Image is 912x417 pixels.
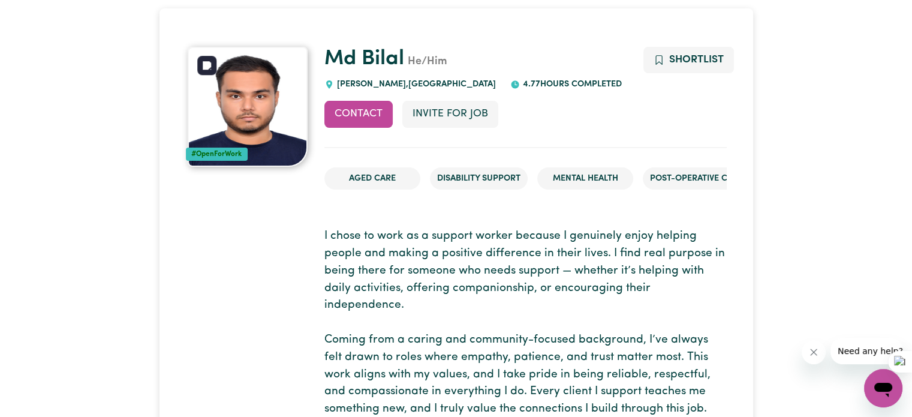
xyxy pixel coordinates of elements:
div: #OpenForWork [186,148,248,161]
li: Mental Health [537,167,633,190]
img: Md Bilal [188,47,308,167]
a: Md Bilal's profile picture'#OpenForWork [186,47,311,167]
li: Disability Support [430,167,528,190]
iframe: Close message [802,340,826,364]
button: Invite for Job [402,101,498,127]
li: Aged Care [324,167,420,190]
span: Shortlist [669,55,724,65]
li: Post-operative care [643,167,750,190]
iframe: Message from company [830,338,902,364]
span: [PERSON_NAME] , [GEOGRAPHIC_DATA] [334,80,496,89]
span: Need any help? [7,8,73,18]
button: Add to shortlist [643,47,734,73]
button: Contact [324,101,393,127]
span: He/Him [404,56,447,67]
a: Md Bilal [324,49,404,70]
iframe: Button to launch messaging window [864,369,902,407]
span: 4.77 hours completed [520,80,622,89]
